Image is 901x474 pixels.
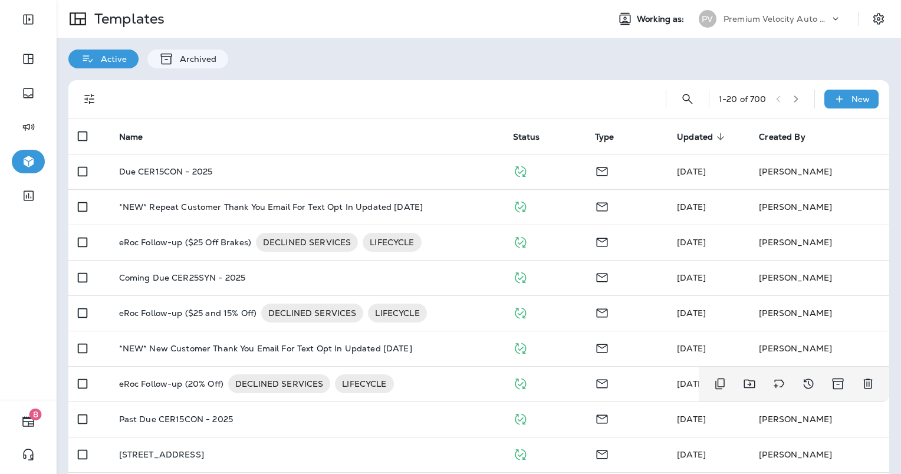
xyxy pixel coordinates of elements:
[513,307,528,317] span: Published
[749,401,889,437] td: [PERSON_NAME]
[513,413,528,423] span: Published
[595,236,609,246] span: Email
[719,94,767,104] div: 1 - 20 of 700
[676,87,699,111] button: Search Templates
[256,236,358,248] span: DECLINED SERVICES
[174,54,216,64] p: Archived
[119,450,204,459] p: [STREET_ADDRESS]
[708,372,732,396] button: Duplicate
[513,448,528,459] span: Published
[335,374,393,393] div: LIFECYCLE
[513,200,528,211] span: Published
[228,378,330,390] span: DECLINED SERVICES
[368,307,426,319] span: LIFECYCLE
[119,344,412,353] p: *NEW* New Customer Thank You Email For Text Opt In Updated [DATE]
[595,413,609,423] span: Email
[851,94,870,104] p: New
[513,342,528,353] span: Published
[513,271,528,282] span: Published
[363,236,421,248] span: LIFECYCLE
[119,273,246,282] p: Coming Due CER25SYN - 2025
[261,307,363,319] span: DECLINED SERVICES
[677,202,706,212] span: Monica Snell
[749,331,889,366] td: [PERSON_NAME]
[677,343,706,354] span: Monica Snell
[637,14,687,24] span: Working as:
[90,10,165,28] p: Templates
[119,414,233,424] p: Past Due CER15CON - 2025
[119,132,143,142] span: Name
[29,409,42,420] span: 8
[256,233,358,252] div: DECLINED SERVICES
[513,377,528,388] span: Published
[368,304,426,322] div: LIFECYCLE
[749,295,889,331] td: [PERSON_NAME]
[759,132,805,142] span: Created By
[595,342,609,353] span: Email
[749,189,889,225] td: [PERSON_NAME]
[513,236,528,246] span: Published
[12,8,45,31] button: Expand Sidebar
[595,271,609,282] span: Email
[261,304,363,322] div: DECLINED SERVICES
[595,377,609,388] span: Email
[738,372,761,396] button: Move to folder
[363,233,421,252] div: LIFECYCLE
[119,304,257,322] p: eRoc Follow-up ($25 and 15% Off)
[767,372,791,396] button: Add tags
[595,132,614,142] span: Type
[119,167,213,176] p: Due CER15CON - 2025
[677,449,706,460] span: Monica Snell
[335,378,393,390] span: LIFECYCLE
[677,166,706,177] span: Monica Snell
[595,448,609,459] span: Email
[228,374,330,393] div: DECLINED SERVICES
[677,378,706,389] span: J-P Scoville
[595,307,609,317] span: Email
[12,410,45,433] button: 8
[699,10,716,28] div: PV
[677,131,728,142] span: Updated
[826,372,850,396] button: Archive
[78,87,101,111] button: Filters
[119,131,159,142] span: Name
[595,165,609,176] span: Email
[759,131,820,142] span: Created By
[797,372,820,396] button: View Changelog
[749,154,889,189] td: [PERSON_NAME]
[513,131,555,142] span: Status
[119,233,251,252] p: eRoc Follow-up ($25 Off Brakes)
[749,260,889,295] td: [PERSON_NAME]
[513,165,528,176] span: Published
[119,374,223,393] p: eRoc Follow-up (20% Off)
[595,131,630,142] span: Type
[119,202,423,212] p: *NEW* Repeat Customer Thank You Email For Text Opt In Updated [DATE]
[595,200,609,211] span: Email
[868,8,889,29] button: Settings
[677,272,706,283] span: Monica Snell
[677,132,713,142] span: Updated
[513,132,540,142] span: Status
[677,237,706,248] span: Monica Snell
[95,54,127,64] p: Active
[749,437,889,472] td: [PERSON_NAME]
[677,308,706,318] span: Monica Snell
[677,414,706,424] span: Monica Snell
[724,14,830,24] p: Premium Velocity Auto dba Jiffy Lube
[856,372,880,396] button: Delete
[749,225,889,260] td: [PERSON_NAME]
